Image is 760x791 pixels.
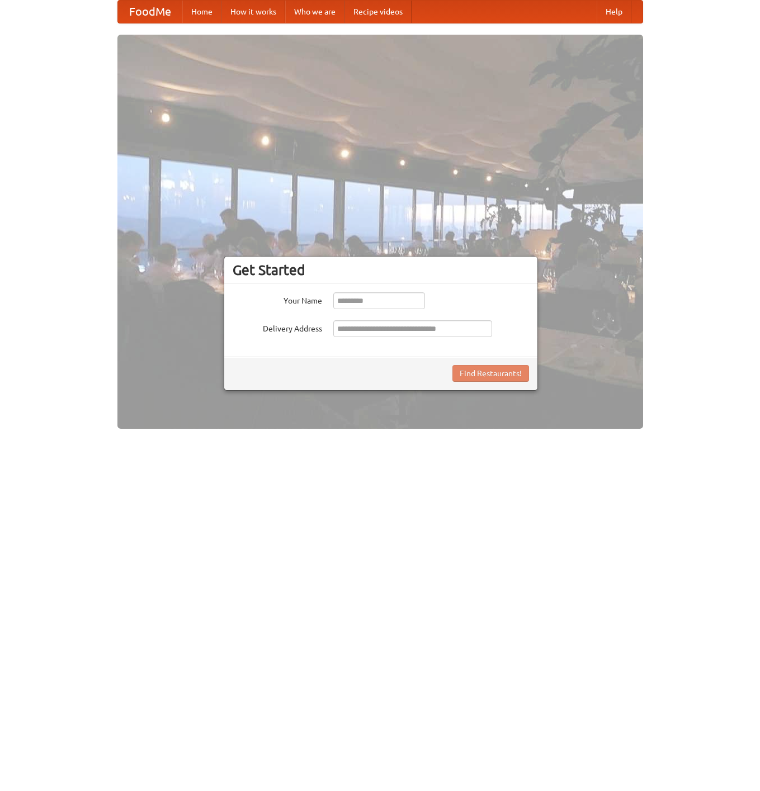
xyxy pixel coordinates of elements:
[118,1,182,23] a: FoodMe
[221,1,285,23] a: How it works
[285,1,344,23] a: Who we are
[182,1,221,23] a: Home
[344,1,412,23] a: Recipe videos
[597,1,631,23] a: Help
[233,320,322,334] label: Delivery Address
[233,262,529,278] h3: Get Started
[233,292,322,306] label: Your Name
[452,365,529,382] button: Find Restaurants!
